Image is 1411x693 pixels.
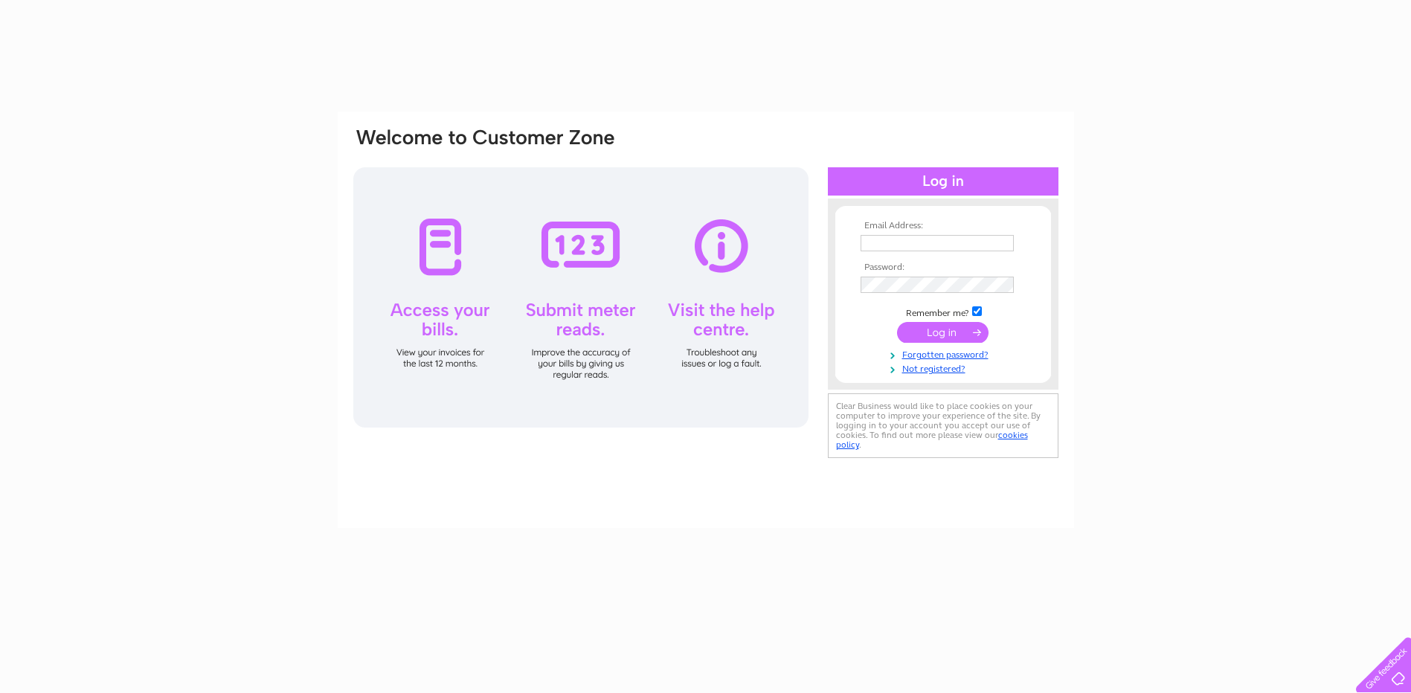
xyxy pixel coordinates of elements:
[861,361,1029,375] a: Not registered?
[857,304,1029,319] td: Remember me?
[897,322,989,343] input: Submit
[861,346,1029,361] a: Forgotten password?
[828,393,1058,458] div: Clear Business would like to place cookies on your computer to improve your experience of the sit...
[857,262,1029,273] th: Password:
[857,221,1029,231] th: Email Address:
[836,430,1028,450] a: cookies policy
